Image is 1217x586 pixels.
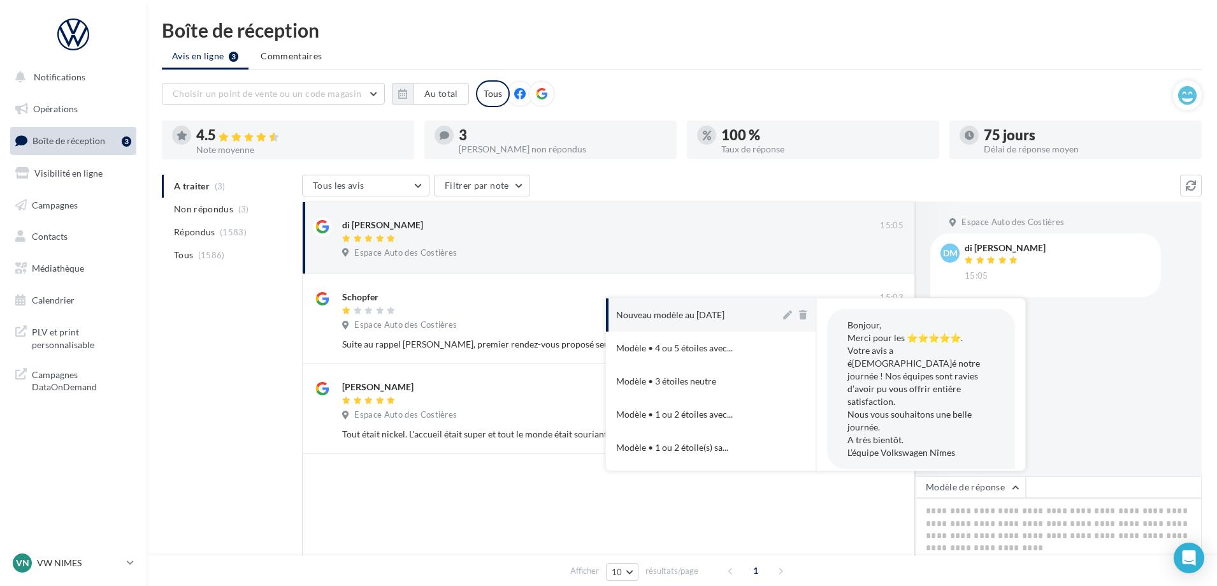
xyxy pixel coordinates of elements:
[32,295,75,305] span: Calendrier
[261,50,322,62] span: Commentaires
[8,287,139,314] a: Calendrier
[198,250,225,260] span: (1586)
[313,180,364,191] span: Tous les avis
[392,83,469,105] button: Au total
[965,244,1046,253] div: di [PERSON_NAME]
[34,71,85,82] span: Notifications
[645,565,698,577] span: résultats/page
[880,220,904,231] span: 15:05
[616,375,716,388] div: Modèle • 3 étoiles neutre
[37,557,122,569] p: VW NIMES
[342,338,821,351] div: Suite au rappel [PERSON_NAME], premier rendez-vous proposé seulement [DATE], sans véhicule de prê...
[606,298,781,332] button: Nouveau modèle au [DATE]
[606,563,638,581] button: 10
[16,557,29,569] span: VN
[32,135,105,146] span: Boîte de réception
[8,127,139,154] a: Boîte de réception3
[196,128,404,143] div: 4.5
[8,160,139,187] a: Visibilité en ligne
[8,96,139,122] a: Opérations
[238,204,249,214] span: (3)
[1174,543,1204,573] div: Open Intercom Messenger
[174,249,193,261] span: Tous
[721,145,929,154] div: Taux de réponse
[570,565,599,577] span: Afficher
[8,318,139,356] a: PLV et print personnalisable
[196,145,404,154] div: Note moyenne
[342,291,378,304] div: Schopfer
[32,231,68,242] span: Contacts
[174,226,215,238] span: Répondus
[414,83,469,105] button: Au total
[32,263,84,274] span: Médiathèque
[616,309,724,321] div: Nouveau modèle au [DATE]
[34,168,103,179] span: Visibilité en ligne
[984,128,1192,142] div: 75 jours
[342,428,821,441] div: Tout était nickel. L'accueil était super et tout le monde était souriant ( Je me souviens surtout...
[302,175,429,196] button: Tous les avis
[122,136,131,147] div: 3
[174,203,233,216] span: Non répondus
[606,431,781,464] button: Modèle • 1 ou 2 étoile(s) sa...
[943,247,958,260] span: dm
[984,145,1192,154] div: Délai de réponse moyen
[847,319,980,458] span: Bonjour, Merci pour les ⭐⭐⭐⭐⭐. Votre avis a é[DEMOGRAPHIC_DATA]é notre journée ! Nos équipes sont...
[459,145,666,154] div: [PERSON_NAME] non répondus
[32,199,78,210] span: Campagnes
[476,80,510,107] div: Tous
[354,319,457,331] span: Espace Auto des Costières
[606,398,781,431] button: Modèle • 1 ou 2 étoiles avec...
[606,332,781,365] button: Modèle • 4 ou 5 étoiles avec...
[33,103,78,114] span: Opérations
[8,192,139,219] a: Campagnes
[32,323,131,351] span: PLV et print personnalisable
[342,381,414,393] div: [PERSON_NAME]
[8,223,139,250] a: Contacts
[965,270,988,282] span: 15:05
[616,342,733,355] span: Modèle • 4 ou 5 étoiles avec...
[616,441,728,454] span: Modèle • 1 ou 2 étoile(s) sa...
[8,361,139,399] a: Campagnes DataOnDemand
[606,365,781,398] button: Modèle • 3 étoiles neutre
[162,83,385,105] button: Choisir un point de vente ou un code magasin
[10,551,136,575] a: VN VW NIMES
[721,128,929,142] div: 100 %
[616,408,733,421] span: Modèle • 1 ou 2 étoiles avec...
[745,560,766,581] span: 1
[342,219,423,231] div: di [PERSON_NAME]
[173,88,361,99] span: Choisir un point de vente ou un code magasin
[354,247,457,259] span: Espace Auto des Costières
[162,20,1202,40] div: Boîte de réception
[915,476,1026,498] button: Modèle de réponse
[354,409,457,421] span: Espace Auto des Costières
[880,292,904,304] span: 15:03
[612,567,623,577] span: 10
[961,217,1064,228] span: Espace Auto des Costières
[8,255,139,282] a: Médiathèque
[434,175,530,196] button: Filtrer par note
[220,227,247,237] span: (1583)
[32,366,131,393] span: Campagnes DataOnDemand
[8,64,134,91] button: Notifications
[459,128,666,142] div: 3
